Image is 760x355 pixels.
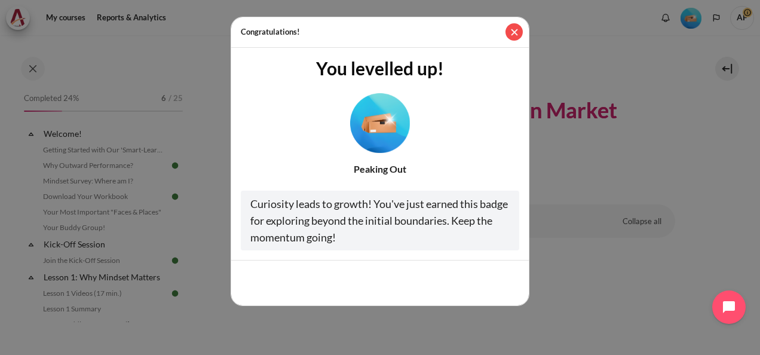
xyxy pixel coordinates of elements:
[350,88,410,153] div: Level #2
[350,93,410,152] img: Level #2
[505,23,523,41] button: Close
[241,162,519,176] div: Peaking Out
[241,191,519,250] div: Curiosity leads to growth! You've just earned this badge for exploring beyond the initial boundar...
[241,26,300,38] h5: Congratulations!
[241,57,519,79] h3: You levelled up!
